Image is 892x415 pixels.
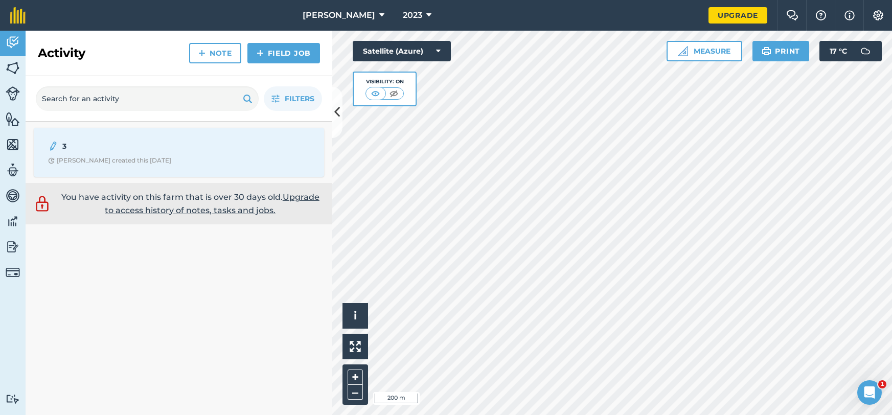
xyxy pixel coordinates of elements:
[844,9,855,21] img: svg+xml;base64,PHN2ZyB4bWxucz0iaHR0cDovL3d3dy53My5vcmcvMjAwMC9zdmciIHdpZHRoPSIxNyIgaGVpZ2h0PSIxNy...
[36,86,259,111] input: Search for an activity
[40,134,318,171] a: 3Clock with arrow pointing clockwise[PERSON_NAME] created this [DATE]
[105,192,319,215] a: Upgrade to access history of notes, tasks and jobs.
[10,7,26,24] img: fieldmargin Logo
[6,111,20,127] img: svg+xml;base64,PHN2ZyB4bWxucz0iaHR0cDovL3d3dy53My5vcmcvMjAwMC9zdmciIHdpZHRoPSI1NiIgaGVpZ2h0PSI2MC...
[38,45,85,61] h2: Activity
[678,46,688,56] img: Ruler icon
[62,141,224,152] strong: 3
[285,93,314,104] span: Filters
[33,194,51,213] img: svg+xml;base64,PD94bWwgdmVyc2lvbj0iMS4wIiBlbmNvZGluZz0idXRmLTgiPz4KPCEtLSBHZW5lcmF0b3I6IEFkb2JlIE...
[348,370,363,385] button: +
[353,41,451,61] button: Satellite (Azure)
[815,10,827,20] img: A question mark icon
[6,60,20,76] img: svg+xml;base64,PHN2ZyB4bWxucz0iaHR0cDovL3d3dy53My5vcmcvMjAwMC9zdmciIHdpZHRoPSI1NiIgaGVpZ2h0PSI2MC...
[48,156,171,165] div: [PERSON_NAME] created this [DATE]
[303,9,375,21] span: [PERSON_NAME]
[819,41,882,61] button: 17 °C
[667,41,742,61] button: Measure
[855,41,876,61] img: svg+xml;base64,PD94bWwgdmVyc2lvbj0iMS4wIiBlbmNvZGluZz0idXRmLTgiPz4KPCEtLSBHZW5lcmF0b3I6IEFkb2JlIE...
[6,265,20,280] img: svg+xml;base64,PD94bWwgdmVyc2lvbj0iMS4wIiBlbmNvZGluZz0idXRmLTgiPz4KPCEtLSBHZW5lcmF0b3I6IEFkb2JlIE...
[708,7,767,24] a: Upgrade
[6,35,20,50] img: svg+xml;base64,PD94bWwgdmVyc2lvbj0iMS4wIiBlbmNvZGluZz0idXRmLTgiPz4KPCEtLSBHZW5lcmF0b3I6IEFkb2JlIE...
[365,78,404,86] div: Visibility: On
[56,191,325,217] p: You have activity on this farm that is over 30 days old.
[6,163,20,178] img: svg+xml;base64,PD94bWwgdmVyc2lvbj0iMS4wIiBlbmNvZGluZz0idXRmLTgiPz4KPCEtLSBHZW5lcmF0b3I6IEFkb2JlIE...
[369,88,382,99] img: svg+xml;base64,PHN2ZyB4bWxucz0iaHR0cDovL3d3dy53My5vcmcvMjAwMC9zdmciIHdpZHRoPSI1MCIgaGVpZ2h0PSI0MC...
[342,303,368,329] button: i
[6,86,20,101] img: svg+xml;base64,PD94bWwgdmVyc2lvbj0iMS4wIiBlbmNvZGluZz0idXRmLTgiPz4KPCEtLSBHZW5lcmF0b3I6IEFkb2JlIE...
[872,10,884,20] img: A cog icon
[348,385,363,400] button: –
[189,43,241,63] a: Note
[752,41,810,61] button: Print
[857,380,882,405] iframe: Intercom live chat
[247,43,320,63] a: Field Job
[786,10,798,20] img: Two speech bubbles overlapping with the left bubble in the forefront
[257,47,264,59] img: svg+xml;base64,PHN2ZyB4bWxucz0iaHR0cDovL3d3dy53My5vcmcvMjAwMC9zdmciIHdpZHRoPSIxNCIgaGVpZ2h0PSIyNC...
[878,380,886,388] span: 1
[6,137,20,152] img: svg+xml;base64,PHN2ZyB4bWxucz0iaHR0cDovL3d3dy53My5vcmcvMjAwMC9zdmciIHdpZHRoPSI1NiIgaGVpZ2h0PSI2MC...
[6,239,20,255] img: svg+xml;base64,PD94bWwgdmVyc2lvbj0iMS4wIiBlbmNvZGluZz0idXRmLTgiPz4KPCEtLSBHZW5lcmF0b3I6IEFkb2JlIE...
[762,45,771,57] img: svg+xml;base64,PHN2ZyB4bWxucz0iaHR0cDovL3d3dy53My5vcmcvMjAwMC9zdmciIHdpZHRoPSIxOSIgaGVpZ2h0PSIyNC...
[6,394,20,404] img: svg+xml;base64,PD94bWwgdmVyc2lvbj0iMS4wIiBlbmNvZGluZz0idXRmLTgiPz4KPCEtLSBHZW5lcmF0b3I6IEFkb2JlIE...
[48,157,55,164] img: Clock with arrow pointing clockwise
[243,93,253,105] img: svg+xml;base64,PHN2ZyB4bWxucz0iaHR0cDovL3d3dy53My5vcmcvMjAwMC9zdmciIHdpZHRoPSIxOSIgaGVpZ2h0PSIyNC...
[264,86,322,111] button: Filters
[198,47,205,59] img: svg+xml;base64,PHN2ZyB4bWxucz0iaHR0cDovL3d3dy53My5vcmcvMjAwMC9zdmciIHdpZHRoPSIxNCIgaGVpZ2h0PSIyNC...
[354,309,357,322] span: i
[6,214,20,229] img: svg+xml;base64,PD94bWwgdmVyc2lvbj0iMS4wIiBlbmNvZGluZz0idXRmLTgiPz4KPCEtLSBHZW5lcmF0b3I6IEFkb2JlIE...
[6,188,20,203] img: svg+xml;base64,PD94bWwgdmVyc2lvbj0iMS4wIiBlbmNvZGluZz0idXRmLTgiPz4KPCEtLSBHZW5lcmF0b3I6IEFkb2JlIE...
[350,341,361,352] img: Four arrows, one pointing top left, one top right, one bottom right and the last bottom left
[387,88,400,99] img: svg+xml;base64,PHN2ZyB4bWxucz0iaHR0cDovL3d3dy53My5vcmcvMjAwMC9zdmciIHdpZHRoPSI1MCIgaGVpZ2h0PSI0MC...
[403,9,422,21] span: 2023
[48,140,58,152] img: svg+xml;base64,PD94bWwgdmVyc2lvbj0iMS4wIiBlbmNvZGluZz0idXRmLTgiPz4KPCEtLSBHZW5lcmF0b3I6IEFkb2JlIE...
[830,41,847,61] span: 17 ° C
